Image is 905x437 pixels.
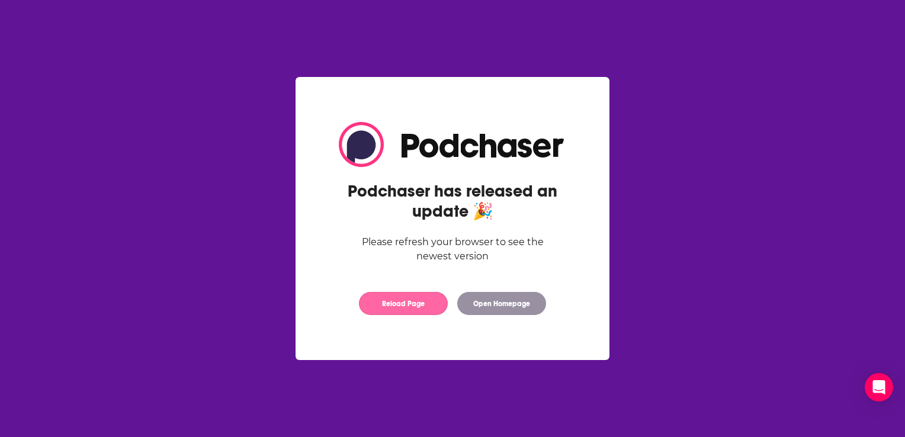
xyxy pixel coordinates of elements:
[359,292,448,315] button: Reload Page
[339,122,566,167] img: Logo
[339,235,566,264] div: Please refresh your browser to see the newest version
[865,373,893,401] div: Open Intercom Messenger
[339,181,566,221] h2: Podchaser has released an update 🎉
[457,292,546,315] button: Open Homepage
